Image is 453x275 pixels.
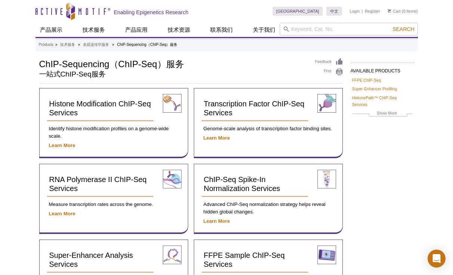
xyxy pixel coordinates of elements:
[202,172,308,197] a: ChIP-Seq Spike-In Normalization Services
[326,7,342,16] a: 中文
[47,96,153,121] a: Histone Modification ChIP-Seq Services
[351,62,414,76] h2: AVAILABLE PRODUCTS
[60,41,75,48] a: 技术服务
[39,71,308,78] h2: 一站式ChIP-Seq服务
[49,175,147,193] span: RNA Polymerase II ChIP-Seq Services
[204,175,280,193] span: ChIP-Seq Spike-In Normalization Services
[39,58,308,69] h1: ChIP-Sequencing（ChIP-Seq）服务
[114,9,189,16] h2: Enabling Epigenetics Research
[388,9,401,14] a: Cart
[163,170,181,188] img: RNA pol II ChIP-Seq
[35,23,67,37] a: 产品展示
[315,68,343,76] a: Print
[390,26,416,32] button: Search
[428,250,446,268] div: Open Intercom Messenger
[121,23,152,37] a: 产品应用
[163,23,195,37] a: 技术资源
[365,9,380,14] a: Register
[163,94,181,113] img: histone modification ChIP-Seq
[47,247,153,273] a: Super-Enhancer Analysis Services
[388,7,418,16] li: (0 items)
[47,172,153,197] a: RNA Polymerase II ChIP-Seq Services
[55,43,58,47] li: »
[317,94,336,113] img: transcription factor ChIP-Seq
[202,96,308,121] a: Transcription Factor ChIP-Seq Services
[49,251,133,268] span: Super-Enhancer Analysis Services
[362,7,363,16] li: |
[273,7,323,16] a: [GEOGRAPHIC_DATA]
[204,251,285,268] span: FFPE Sample ChIP-Seq Services
[202,201,335,216] p: Advanced ChIP-Seq normalization strategy helps reveal hidden global changes.
[204,135,230,141] a: Learn More
[78,43,80,47] li: »
[388,9,391,13] img: Your Cart
[206,23,237,37] a: 联系我们
[204,100,304,117] span: Transcription Factor ChIP-Seq Services
[202,247,308,273] a: FFPE Sample ChIP-Seq Services
[317,246,336,264] img: FFPE ChIP-Seq
[49,143,75,148] a: Learn More
[112,43,114,47] li: »
[49,211,75,216] a: Learn More
[352,77,381,84] a: FFPE ChIP-Seq
[39,41,53,48] a: Products
[393,26,414,32] span: Search
[204,218,230,224] a: Learn More
[350,9,360,14] a: Login
[78,23,109,37] a: 技术服务
[352,110,413,118] a: Show More
[317,170,336,188] img: ChIP-Seq spike-in normalization
[49,100,151,117] span: Histone Modification ChIP-Seq Services
[280,23,418,35] input: Keyword, Cat. No.
[83,41,109,48] a: 表观遗传学服务
[315,58,343,66] a: Feedback
[117,43,178,47] li: ChIP-Sequencing（ChIP-Seq）服务
[163,246,181,264] img: ChIP-Seq super-enhancer analysis
[352,94,413,108] a: HistonePath™ ChIP-Seq Services
[202,125,335,132] p: Genome-scale analysis of transcription factor binding sites.
[248,23,280,37] a: 关于我们
[352,85,397,92] a: Super-Enhancer Profiling
[47,125,180,140] p: Identify histone modification profiles on a genome-wide scale.
[47,201,180,208] p: Measure transcription rates across the genome.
